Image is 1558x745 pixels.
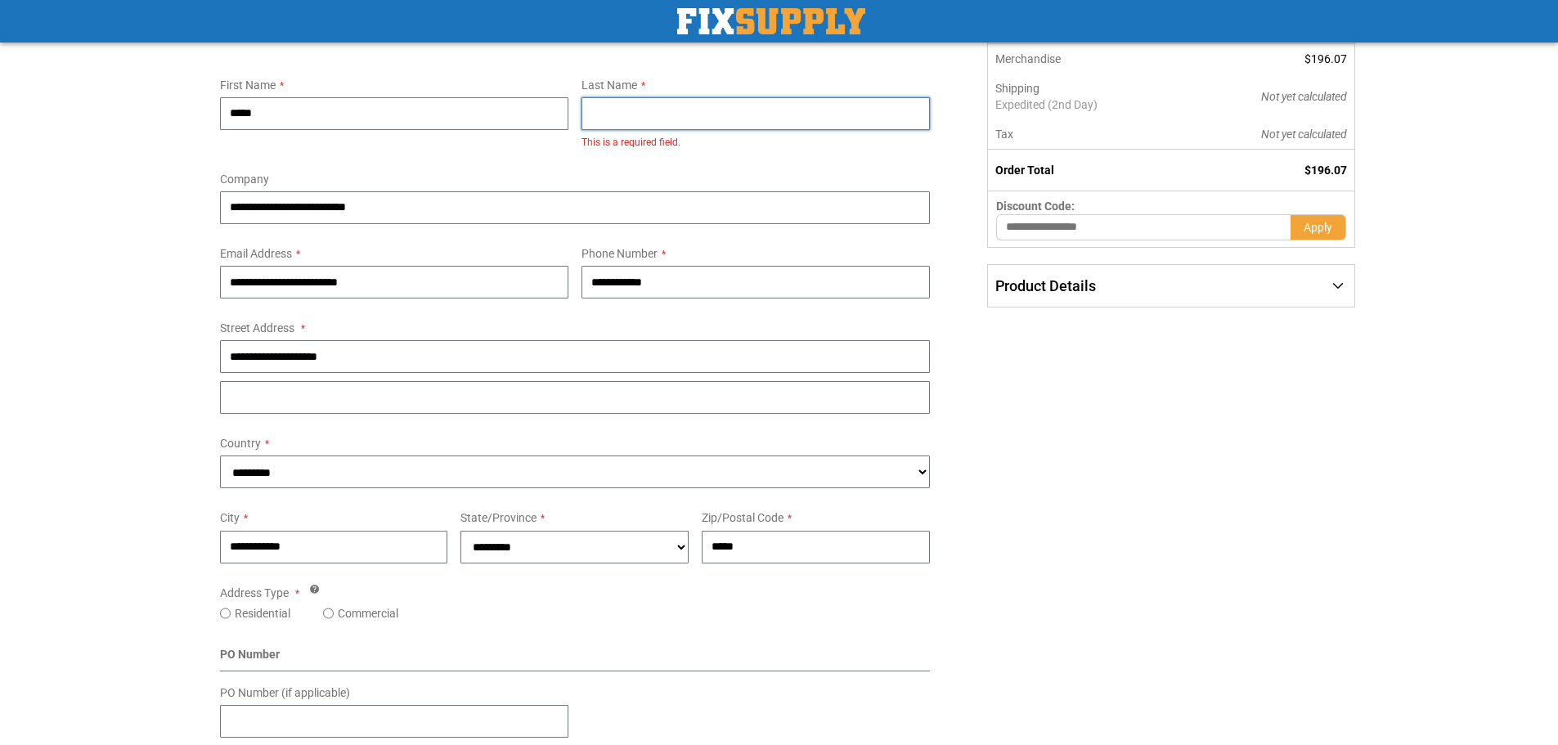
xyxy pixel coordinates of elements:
span: Product Details [995,277,1096,294]
span: Not yet calculated [1261,90,1347,103]
img: Fix Industrial Supply [677,8,865,34]
span: Shipping [995,82,1039,95]
span: Email Address [220,247,292,260]
label: Commercial [338,605,398,622]
div: PO Number [220,646,931,671]
span: Apply [1304,221,1332,234]
span: City [220,511,240,524]
th: Merchandise [988,44,1185,74]
span: Not yet calculated [1261,128,1347,141]
span: Company [220,173,269,186]
span: Discount Code: [996,200,1075,213]
span: $196.07 [1304,164,1347,177]
span: Address Type [220,586,289,599]
span: $196.07 [1304,52,1347,65]
span: PO Number (if applicable) [220,686,350,699]
span: Phone Number [581,247,658,260]
span: Zip/Postal Code [702,511,783,524]
span: Street Address [220,321,294,334]
label: Residential [235,605,290,622]
button: Apply [1291,214,1346,240]
th: Tax [988,119,1185,150]
span: First Name [220,79,276,92]
span: Country [220,437,261,450]
a: store logo [677,8,865,34]
strong: Order Total [995,164,1054,177]
span: Expedited (2nd Day) [995,96,1176,113]
span: This is a required field. [581,137,680,148]
span: State/Province [460,511,537,524]
span: Last Name [581,79,637,92]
